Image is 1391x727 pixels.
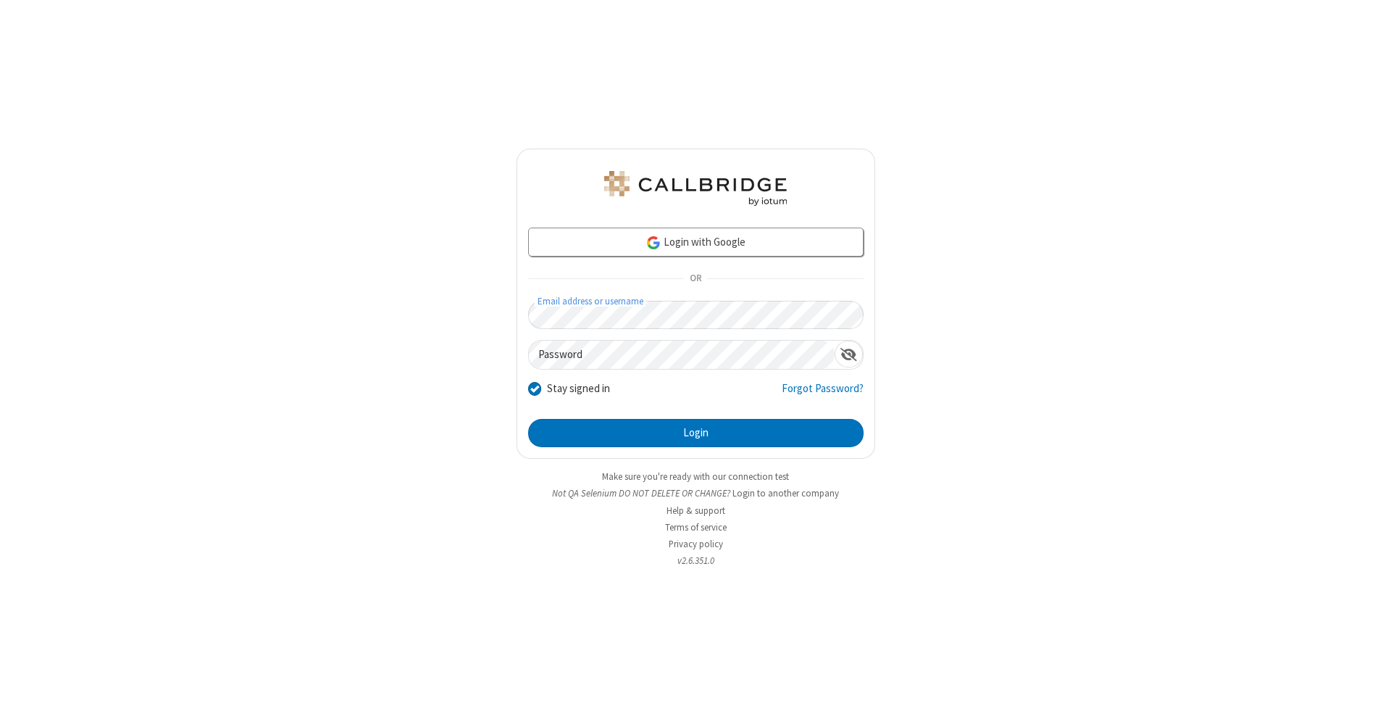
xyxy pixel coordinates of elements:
li: Not QA Selenium DO NOT DELETE OR CHANGE? [517,486,875,500]
button: Login [528,419,864,448]
li: v2.6.351.0 [517,554,875,568]
span: OR [684,269,707,289]
a: Login with Google [528,228,864,257]
a: Make sure you're ready with our connection test [602,470,789,483]
img: QA Selenium DO NOT DELETE OR CHANGE [601,171,790,206]
div: Show password [835,341,863,367]
img: google-icon.png [646,235,661,251]
a: Privacy policy [669,538,723,550]
button: Login to another company [732,486,839,500]
a: Help & support [667,504,725,517]
input: Email address or username [528,301,864,329]
input: Password [529,341,835,369]
a: Terms of service [665,521,727,533]
a: Forgot Password? [782,381,864,408]
label: Stay signed in [547,381,610,397]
